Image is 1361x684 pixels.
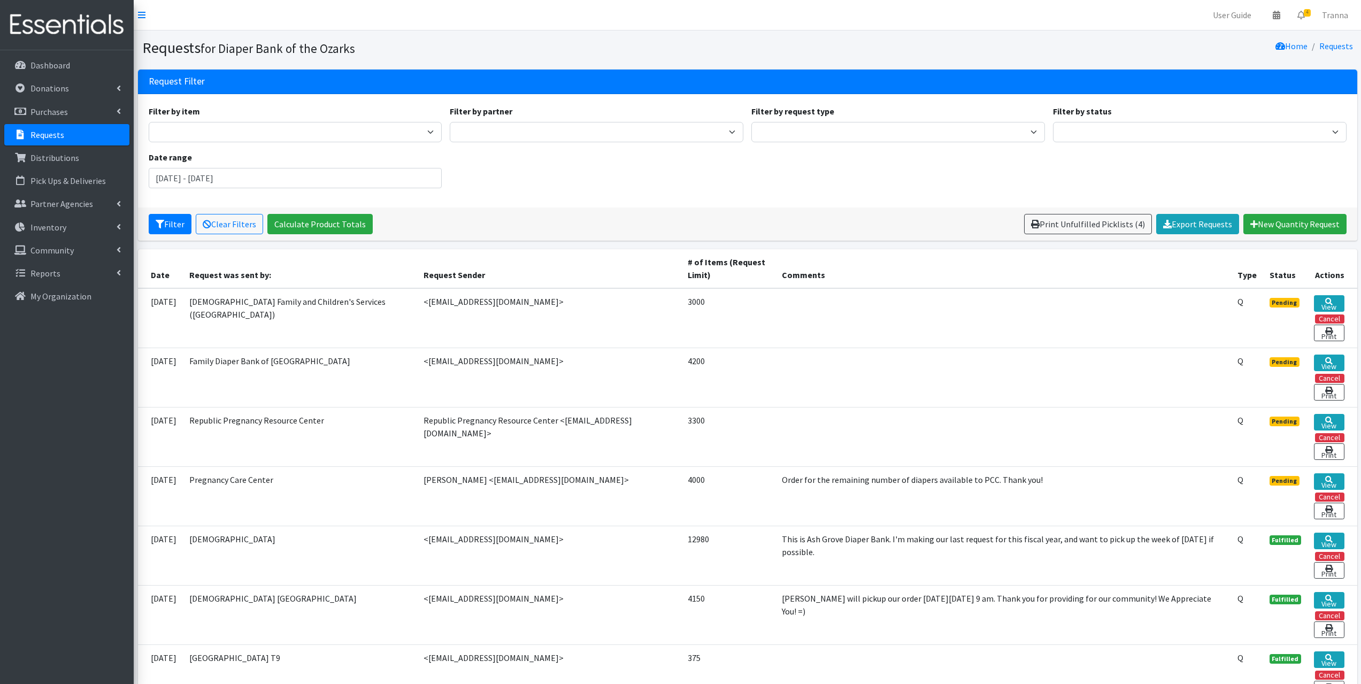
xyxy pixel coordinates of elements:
[681,585,775,644] td: 4150
[1204,4,1260,26] a: User Guide
[1270,595,1302,604] span: Fulfilled
[1315,611,1344,620] button: Cancel
[1314,592,1344,609] a: View
[30,60,70,71] p: Dashboard
[30,291,91,302] p: My Organization
[417,585,681,644] td: <[EMAIL_ADDRESS][DOMAIN_NAME]>
[417,288,681,348] td: <[EMAIL_ADDRESS][DOMAIN_NAME]>
[1314,473,1344,490] a: View
[681,466,775,526] td: 4000
[1237,296,1243,307] abbr: Quantity
[149,105,200,118] label: Filter by item
[1315,552,1344,561] button: Cancel
[1024,214,1152,234] a: Print Unfulfilled Picklists (4)
[1231,249,1263,288] th: Type
[1270,417,1300,426] span: Pending
[1243,214,1347,234] a: New Quantity Request
[183,288,418,348] td: [DEMOGRAPHIC_DATA] Family and Children's Services ([GEOGRAPHIC_DATA])
[1237,356,1243,366] abbr: Quantity
[138,348,183,407] td: [DATE]
[1304,9,1311,17] span: 4
[196,214,263,234] a: Clear Filters
[1275,41,1308,51] a: Home
[1314,325,1344,341] a: Print
[183,466,418,526] td: Pregnancy Care Center
[1315,493,1344,502] button: Cancel
[1237,593,1243,604] abbr: Quantity
[1263,249,1308,288] th: Status
[138,249,183,288] th: Date
[417,466,681,526] td: [PERSON_NAME] <[EMAIL_ADDRESS][DOMAIN_NAME]>
[1156,214,1239,234] a: Export Requests
[138,585,183,644] td: [DATE]
[417,407,681,466] td: Republic Pregnancy Resource Center <[EMAIL_ADDRESS][DOMAIN_NAME]>
[4,147,129,168] a: Distributions
[30,245,74,256] p: Community
[1270,298,1300,308] span: Pending
[4,263,129,284] a: Reports
[1315,374,1344,383] button: Cancel
[4,217,129,238] a: Inventory
[30,222,66,233] p: Inventory
[149,168,442,188] input: January 1, 2011 - December 31, 2011
[4,7,129,43] img: HumanEssentials
[149,214,191,234] button: Filter
[681,526,775,585] td: 12980
[4,286,129,307] a: My Organization
[751,105,834,118] label: Filter by request type
[1314,384,1344,401] a: Print
[1314,414,1344,431] a: View
[417,348,681,407] td: <[EMAIL_ADDRESS][DOMAIN_NAME]>
[183,249,418,288] th: Request was sent by:
[149,151,192,164] label: Date range
[183,585,418,644] td: [DEMOGRAPHIC_DATA] [GEOGRAPHIC_DATA]
[1270,654,1302,664] span: Fulfilled
[681,288,775,348] td: 3000
[30,106,68,117] p: Purchases
[30,175,106,186] p: Pick Ups & Deliveries
[4,240,129,261] a: Community
[1313,4,1357,26] a: Tranna
[681,407,775,466] td: 3300
[183,407,418,466] td: Republic Pregnancy Resource Center
[267,214,373,234] a: Calculate Product Totals
[1308,249,1357,288] th: Actions
[30,152,79,163] p: Distributions
[1315,314,1344,324] button: Cancel
[1237,415,1243,426] abbr: Quantity
[30,83,69,94] p: Donations
[183,526,418,585] td: [DEMOGRAPHIC_DATA]
[775,585,1231,644] td: [PERSON_NAME] will pickup our order [DATE][DATE] 9 am. Thank you for providing for our community!...
[138,288,183,348] td: [DATE]
[681,249,775,288] th: # of Items (Request Limit)
[1270,476,1300,486] span: Pending
[138,407,183,466] td: [DATE]
[1314,533,1344,549] a: View
[4,101,129,122] a: Purchases
[138,526,183,585] td: [DATE]
[1314,443,1344,460] a: Print
[30,198,93,209] p: Partner Agencies
[1053,105,1112,118] label: Filter by status
[4,78,129,99] a: Donations
[1319,41,1353,51] a: Requests
[4,193,129,214] a: Partner Agencies
[1237,652,1243,663] abbr: Quantity
[201,41,355,56] small: for Diaper Bank of the Ozarks
[1314,562,1344,579] a: Print
[138,466,183,526] td: [DATE]
[1314,503,1344,519] a: Print
[149,76,205,87] h3: Request Filter
[1314,621,1344,638] a: Print
[1237,474,1243,485] abbr: Quantity
[1270,535,1302,545] span: Fulfilled
[1314,295,1344,312] a: View
[1237,534,1243,544] abbr: Quantity
[1314,651,1344,668] a: View
[1314,355,1344,371] a: View
[775,526,1231,585] td: This is Ash Grove Diaper Bank. I'm making our last request for this fiscal year, and want to pick...
[30,129,64,140] p: Requests
[1315,671,1344,680] button: Cancel
[450,105,512,118] label: Filter by partner
[142,39,744,57] h1: Requests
